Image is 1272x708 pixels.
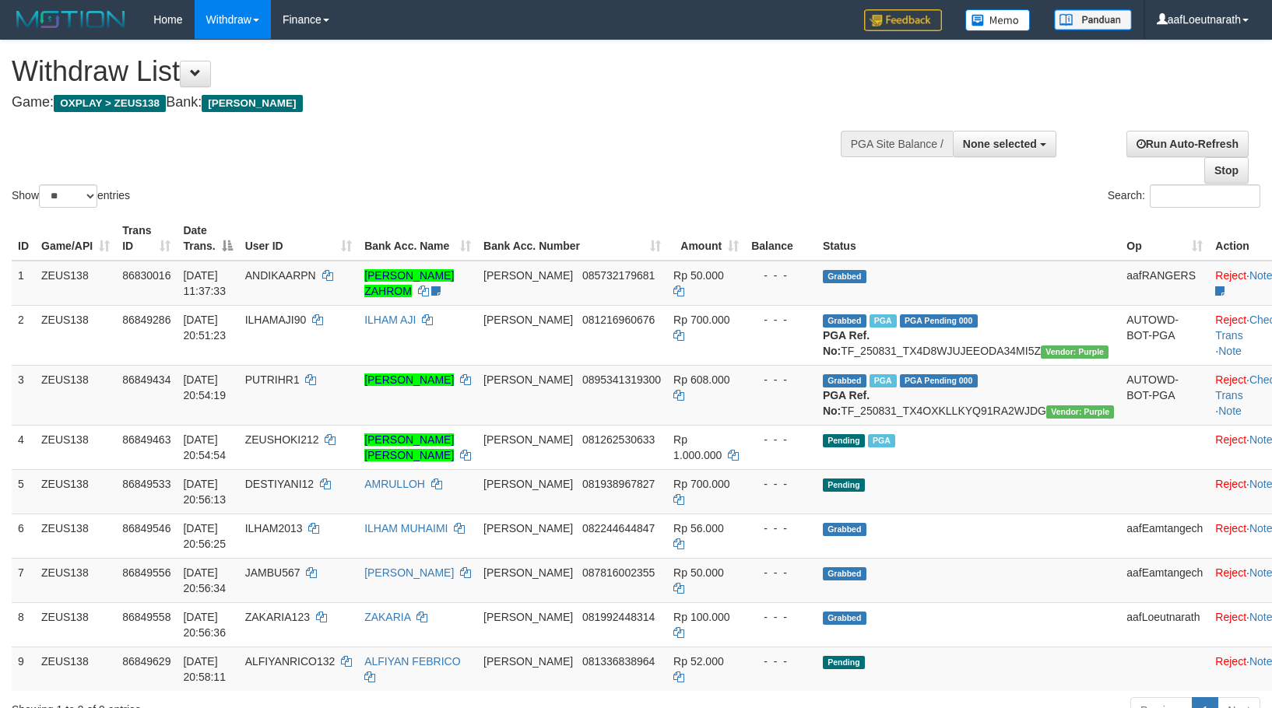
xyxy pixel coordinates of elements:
[183,478,226,506] span: [DATE] 20:56:13
[1041,345,1109,359] span: Vendor URL: https://trx4.1velocity.biz
[582,655,655,668] span: Copy 081336838964 to clipboard
[745,216,817,261] th: Balance
[900,314,978,328] span: PGA Pending
[823,656,865,669] span: Pending
[12,647,35,691] td: 9
[245,314,307,326] span: ILHAMAJI90
[823,523,866,536] span: Grabbed
[183,611,226,639] span: [DATE] 20:56:36
[122,269,170,282] span: 86830016
[12,216,35,261] th: ID
[751,565,810,580] div: - - -
[582,522,655,535] span: Copy 082244644847 to clipboard
[364,433,454,461] a: [PERSON_NAME] [PERSON_NAME]
[673,566,724,579] span: Rp 50.000
[239,216,358,261] th: User ID: activate to sort column ascending
[582,478,655,490] span: Copy 081938967827 to clipboard
[1150,184,1260,208] input: Search:
[1218,405,1242,417] a: Note
[116,216,177,261] th: Trans ID: activate to sort column ascending
[122,373,170,386] span: 86849434
[35,425,116,469] td: ZEUS138
[35,602,116,647] td: ZEUS138
[122,611,170,623] span: 86849558
[12,602,35,647] td: 8
[35,365,116,425] td: ZEUS138
[1215,655,1246,668] a: Reject
[122,433,170,446] span: 86849463
[364,269,454,297] a: [PERSON_NAME] ZAHROM
[841,131,953,157] div: PGA Site Balance /
[751,312,810,328] div: - - -
[12,95,832,110] h4: Game: Bank:
[12,56,832,87] h1: Withdraw List
[823,270,866,283] span: Grabbed
[817,305,1120,365] td: TF_250831_TX4D8WJUJEEODA34MI5Z
[183,433,226,461] span: [DATE] 20:54:54
[35,647,116,691] td: ZEUS138
[751,654,810,669] div: - - -
[183,269,226,297] span: [DATE] 11:37:33
[12,305,35,365] td: 2
[1215,566,1246,579] a: Reject
[12,184,130,208] label: Show entries
[965,9,1031,31] img: Button%20Memo.svg
[183,655,226,683] span: [DATE] 20:58:11
[1120,305,1209,365] td: AUTOWD-BOT-PGA
[122,566,170,579] span: 86849556
[177,216,238,261] th: Date Trans.: activate to sort column descending
[864,9,942,31] img: Feedback.jpg
[483,314,573,326] span: [PERSON_NAME]
[1215,478,1246,490] a: Reject
[823,329,870,357] b: PGA Ref. No:
[1120,365,1209,425] td: AUTOWD-BOT-PGA
[751,520,810,536] div: - - -
[1215,611,1246,623] a: Reject
[358,216,477,261] th: Bank Acc. Name: activate to sort column ascending
[483,433,573,446] span: [PERSON_NAME]
[364,478,425,490] a: AMRULLOH
[673,314,729,326] span: Rp 700.000
[823,434,865,447] span: Pending
[364,655,460,668] a: ALFIYAN FEBRICO
[35,305,116,365] td: ZEUS138
[183,314,226,342] span: [DATE] 20:51:23
[183,566,226,594] span: [DATE] 20:56:34
[245,478,314,490] span: DESTIYANI12
[823,374,866,387] span: Grabbed
[364,611,410,623] a: ZAKARIA
[364,314,416,326] a: ILHAM AJI
[1120,558,1209,602] td: aafEamtangech
[1215,269,1246,282] a: Reject
[477,216,667,261] th: Bank Acc. Number: activate to sort column ascending
[673,611,729,623] span: Rp 100.000
[870,374,897,387] span: Marked by aafRornrotha
[245,373,300,386] span: PUTRIHR1
[1215,433,1246,446] a: Reject
[12,261,35,306] td: 1
[817,216,1120,261] th: Status
[1120,261,1209,306] td: aafRANGERS
[54,95,166,112] span: OXPLAY > ZEUS138
[364,522,448,535] a: ILHAM MUHAIMI
[823,478,865,492] span: Pending
[35,261,116,306] td: ZEUS138
[673,433,722,461] span: Rp 1.000.000
[202,95,302,112] span: [PERSON_NAME]
[1215,522,1246,535] a: Reject
[483,373,573,386] span: [PERSON_NAME]
[1108,184,1260,208] label: Search:
[673,522,724,535] span: Rp 56.000
[1054,9,1132,30] img: panduan.png
[183,373,226,401] span: [DATE] 20:54:19
[953,131,1056,157] button: None selected
[673,373,729,386] span: Rp 608.000
[673,269,724,282] span: Rp 50.000
[12,469,35,513] td: 5
[245,566,300,579] span: JAMBU567
[245,611,310,623] span: ZAKARIA123
[582,314,655,326] span: Copy 081216960676 to clipboard
[1120,216,1209,261] th: Op: activate to sort column ascending
[868,434,895,447] span: Marked by aafRornrotha
[1218,345,1242,357] a: Note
